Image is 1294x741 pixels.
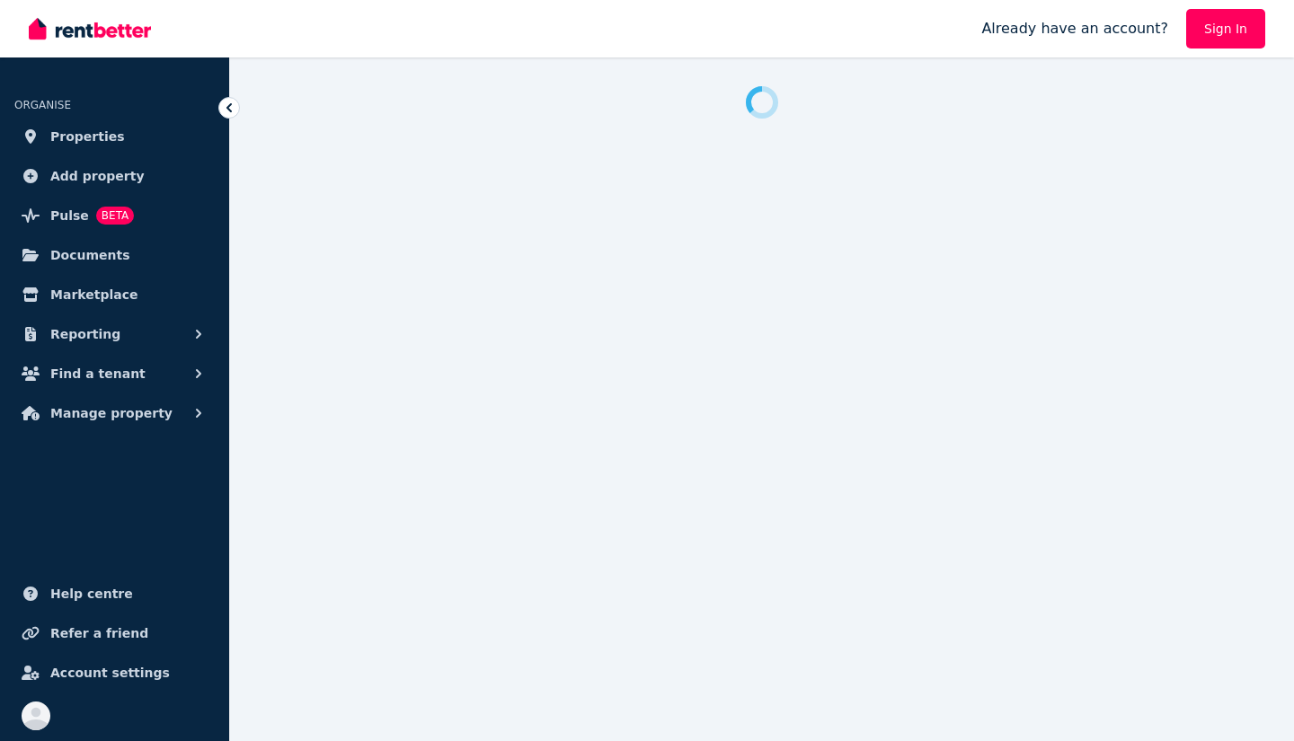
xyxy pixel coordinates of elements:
span: Add property [50,165,145,187]
a: Refer a friend [14,615,215,651]
span: Already have an account? [981,18,1168,40]
a: Marketplace [14,277,215,313]
button: Manage property [14,395,215,431]
a: Help centre [14,576,215,612]
span: BETA [96,207,134,225]
span: Help centre [50,583,133,604]
img: RentBetter [29,15,151,42]
span: Refer a friend [50,622,148,644]
span: Documents [50,244,130,266]
button: Find a tenant [14,356,215,392]
a: Sign In [1186,9,1265,49]
a: Add property [14,158,215,194]
span: Manage property [50,402,173,424]
a: Properties [14,119,215,154]
span: Marketplace [50,284,137,305]
span: Reporting [50,323,120,345]
span: ORGANISE [14,99,71,111]
span: Find a tenant [50,363,146,384]
span: Properties [50,126,125,147]
a: PulseBETA [14,198,215,234]
a: Account settings [14,655,215,691]
button: Reporting [14,316,215,352]
span: Pulse [50,205,89,226]
a: Documents [14,237,215,273]
span: Account settings [50,662,170,684]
